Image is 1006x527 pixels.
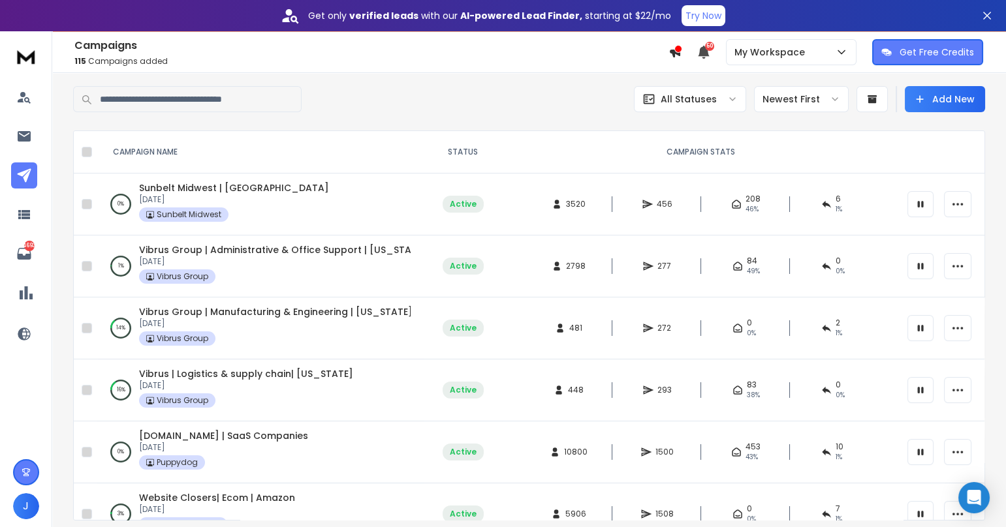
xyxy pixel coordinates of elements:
a: Sunbelt Midwest | [GEOGRAPHIC_DATA] [139,181,329,194]
p: 0 % [118,445,124,459]
h1: Campaigns [74,38,668,53]
span: 481 [569,323,582,333]
span: 1508 [655,509,674,519]
span: 84 [747,256,757,266]
span: 1 % [836,514,842,524]
span: 1 % [836,328,842,339]
span: 1500 [655,447,674,457]
span: 2798 [566,261,586,271]
span: 10 [836,442,843,452]
button: Get Free Credits [872,39,983,65]
strong: AI-powered Lead Finder, [460,9,582,22]
p: 14 % [116,322,125,335]
p: [DATE] [139,380,353,391]
button: J [13,493,39,519]
button: Try Now [682,5,725,26]
span: 7 [836,504,840,514]
button: Add New [905,86,985,112]
img: logo [13,44,39,68]
a: Vibrus Group | Manufacturing & Engineering | [US_STATE] [139,305,413,318]
span: 272 [657,323,671,333]
p: Vibrus Group [157,271,208,282]
p: 0 % [118,198,124,211]
span: 46 % [746,204,759,215]
p: 4693 [24,241,35,251]
span: 0 [747,504,752,514]
td: 1%Vibrus Group | Administrative & Office Support | [US_STATE][DATE]Vibrus Group [97,235,424,297]
span: 0 [836,380,841,390]
th: CAMPAIGN NAME [97,131,424,173]
p: 3 % [118,507,124,520]
div: Active [450,385,477,395]
span: 277 [657,261,671,271]
p: 1 % [118,260,124,273]
p: [DATE] [139,318,411,329]
span: 50 [705,42,714,51]
span: 43 % [746,452,758,462]
span: 456 [657,199,672,209]
span: 448 [568,385,584,395]
p: Puppydog [157,457,198,468]
div: Active [450,447,477,457]
span: 5906 [565,509,586,519]
span: 38 % [747,390,760,400]
span: 6 [836,194,841,204]
span: 208 [746,194,761,204]
p: Sunbelt Midwest [157,209,221,220]
p: Try Now [685,9,721,22]
p: My Workspace [734,46,810,59]
span: 10800 [564,447,588,457]
span: 0 [836,256,841,266]
span: 1 % [836,204,842,215]
a: [DOMAIN_NAME] | SaaS Companies [139,429,308,442]
strong: verified leads [349,9,418,22]
td: 0%Sunbelt Midwest | [GEOGRAPHIC_DATA][DATE]Sunbelt Midwest [97,173,424,235]
div: Active [450,199,477,209]
span: 1 % [836,452,842,462]
button: Newest First [754,86,849,112]
th: STATUS [424,131,502,173]
a: Website Closers| Ecom | Amazon [139,491,295,504]
div: Active [450,323,477,333]
span: 293 [657,385,672,395]
p: Get Free Credits [900,46,974,59]
th: CAMPAIGN STATS [502,131,900,173]
td: 0%[DOMAIN_NAME] | SaaS Companies[DATE]Puppydog [97,421,424,483]
div: Active [450,261,477,271]
p: [DATE] [139,256,411,267]
span: 0 % [836,266,845,277]
span: 0 % [836,390,845,400]
span: 0% [747,514,756,524]
div: Open Intercom Messenger [958,482,990,513]
a: Vibrus Group | Administrative & Office Support | [US_STATE] [139,243,426,256]
span: 0% [747,328,756,339]
span: 453 [746,442,761,452]
p: All Statuses [661,93,717,106]
span: 3520 [566,199,586,209]
span: 2 [836,318,840,328]
a: Vibrus | Logistics & supply chain| [US_STATE] [139,367,353,380]
p: [DATE] [139,194,329,205]
span: 0 [747,318,752,328]
p: Vibrus Group [157,333,208,344]
span: 49 % [747,266,760,277]
p: Campaigns added [74,56,668,67]
span: 115 [74,55,86,67]
p: 16 % [117,384,125,397]
p: Vibrus Group [157,395,208,406]
td: 16%Vibrus | Logistics & supply chain| [US_STATE][DATE]Vibrus Group [97,359,424,421]
p: [DATE] [139,442,308,453]
p: Get only with our starting at $22/mo [308,9,671,22]
td: 14%Vibrus Group | Manufacturing & Engineering | [US_STATE][DATE]Vibrus Group [97,297,424,359]
span: 83 [747,380,757,390]
a: 4693 [11,241,37,267]
div: Active [450,509,477,519]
